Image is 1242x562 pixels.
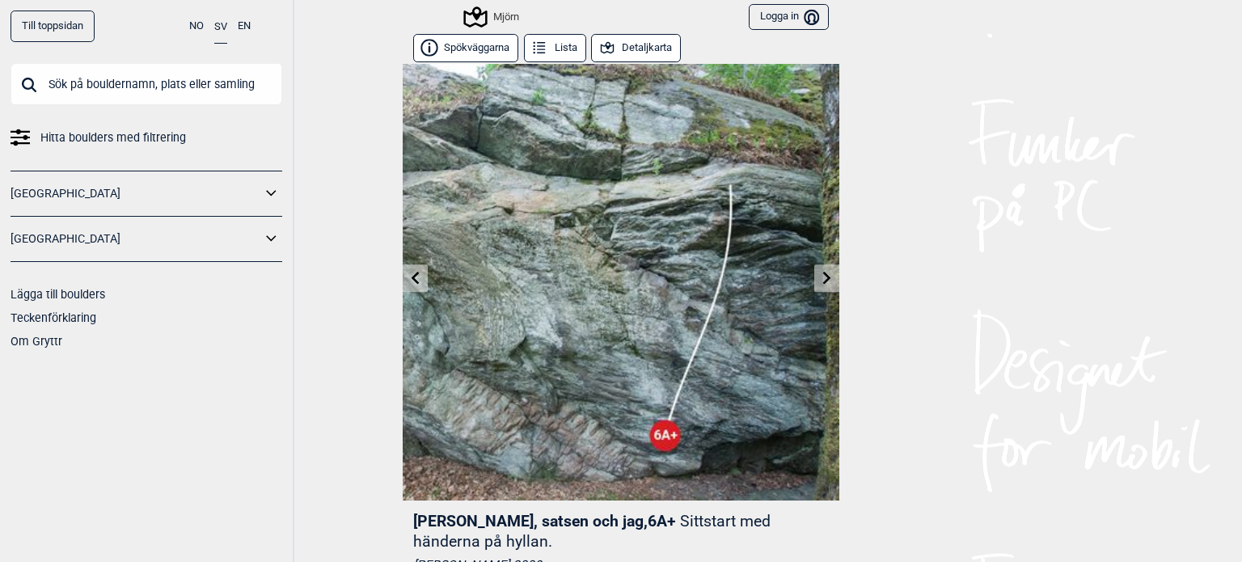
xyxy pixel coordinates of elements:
[413,34,518,62] button: Spökväggarna
[238,11,251,42] button: EN
[214,11,227,44] button: SV
[11,288,105,301] a: Lägga till boulders
[11,335,62,348] a: Om Gryttr
[11,126,282,150] a: Hitta boulders med filtrering
[40,126,186,150] span: Hitta boulders med filtrering
[11,11,95,42] a: Till toppsidan
[11,182,261,205] a: [GEOGRAPHIC_DATA]
[524,34,586,62] button: Lista
[749,4,829,31] button: Logga in
[413,512,771,551] p: Sittstart med händerna på hyllan.
[466,7,519,27] div: Mjörn
[403,64,839,501] img: Saida satsen och jag
[11,311,96,324] a: Teckenförklaring
[189,11,204,42] button: NO
[413,512,676,530] span: [PERSON_NAME], satsen och jag , 6A+
[11,227,261,251] a: [GEOGRAPHIC_DATA]
[11,63,282,105] input: Sök på bouldernamn, plats eller samling
[591,34,681,62] button: Detaljkarta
